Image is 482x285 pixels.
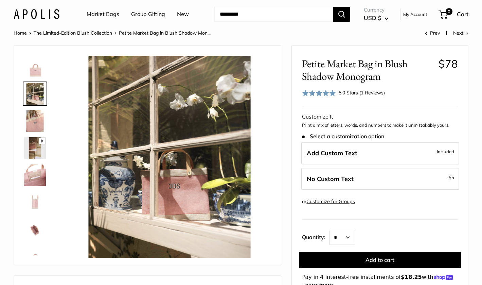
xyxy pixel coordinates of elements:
[302,133,384,140] span: Select a customization option
[306,198,355,204] a: Customize for Groups
[302,57,433,83] span: Petite Market Bag in Blush Shadow Monogram
[307,149,357,157] span: Add Custom Text
[339,89,385,96] div: 5.0 Stars (1 Reviews)
[302,122,458,129] p: Print a mix of letters, words, and numbers to make it unmistakably yours.
[34,30,112,36] a: The Limited-Edition Blush Collection
[364,5,389,15] span: Currency
[23,136,47,160] a: Petite Market Bag in Blush Shadow Monogram
[307,175,354,183] span: No Custom Text
[68,56,271,258] img: Petite Market Bag in Blush Shadow Monogram
[23,190,47,215] a: Petite Market Bag in Blush Shadow Monogram
[214,7,333,22] input: Search...
[24,110,46,132] img: Petite Market Bag in Blush Shadow Monogram
[302,112,458,122] div: Customize It
[87,9,119,19] a: Market Bags
[447,173,454,181] span: -
[364,13,389,23] button: USD $
[302,228,329,245] label: Quantity:
[301,142,459,164] label: Add Custom Text
[437,147,454,156] span: Included
[446,8,452,15] span: 0
[449,175,454,180] span: $5
[177,9,189,19] a: New
[23,54,47,79] a: Petite Market Bag in Blush Shadow Monogram
[302,197,355,206] div: or
[299,252,461,268] button: Add to cart
[24,164,46,186] img: Petite Market Bag in Blush Shadow Monogram
[24,137,46,159] img: Petite Market Bag in Blush Shadow Monogram
[439,57,458,70] span: $78
[24,246,46,268] img: Petite Market Bag in Blush Shadow Monogram
[23,109,47,133] a: Petite Market Bag in Blush Shadow Monogram
[23,163,47,188] a: Petite Market Bag in Blush Shadow Monogram
[301,168,459,190] label: Leave Blank
[333,7,350,22] button: Search
[23,217,47,242] a: Petite Market Bag in Blush Shadow Monogram
[23,82,47,106] a: Petite Market Bag in Blush Shadow Monogram
[14,29,211,37] nav: Breadcrumb
[457,11,468,18] span: Cart
[14,30,27,36] a: Home
[24,56,46,77] img: Petite Market Bag in Blush Shadow Monogram
[439,9,468,20] a: 0 Cart
[364,14,381,21] span: USD $
[23,245,47,269] a: Petite Market Bag in Blush Shadow Monogram
[453,30,468,36] a: Next
[24,192,46,213] img: Petite Market Bag in Blush Shadow Monogram
[425,30,440,36] a: Prev
[131,9,165,19] a: Group Gifting
[119,30,211,36] span: Petite Market Bag in Blush Shadow Mon...
[24,219,46,241] img: Petite Market Bag in Blush Shadow Monogram
[14,9,59,19] img: Apolis
[403,10,427,18] a: My Account
[24,83,46,105] img: Petite Market Bag in Blush Shadow Monogram
[302,88,385,98] div: 5.0 Stars (1 Reviews)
